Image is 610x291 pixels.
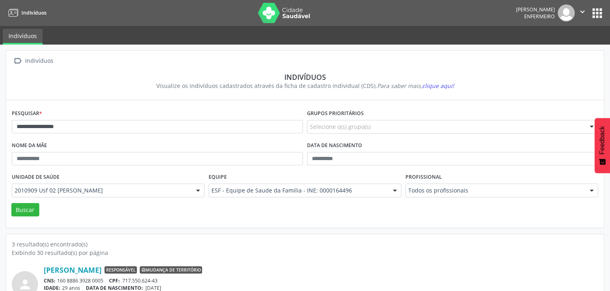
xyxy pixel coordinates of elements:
button: Buscar [11,203,39,217]
div: Exibindo 30 resultado(s) por página [12,248,598,257]
label: Nome da mãe [12,139,47,152]
a: Indivíduos [3,29,43,45]
span: 2010909 Usf 02 [PERSON_NAME] [15,186,188,195]
span: Responsável [105,266,137,274]
span: clique aqui! [422,82,454,90]
a: Indivíduos [6,6,47,19]
span: CNS: [44,277,55,284]
span: Indivíduos [21,9,47,16]
span: Feedback [599,126,606,154]
a:  Indivíduos [12,55,55,67]
label: Unidade de saúde [12,171,60,184]
span: ESF - Equipe de Saude da Familia - INE: 0000164496 [211,186,385,195]
button: apps [590,6,604,20]
i:  [12,55,23,67]
span: Todos os profissionais [408,186,582,195]
span: Mudança de território [140,266,202,274]
span: 717.550.624-43 [122,277,158,284]
div: Visualize os indivíduos cadastrados através da ficha de cadastro individual (CDS). [17,81,593,90]
div: 160 8886 3928 0005 [44,277,598,284]
label: Data de nascimento [307,139,362,152]
div: [PERSON_NAME] [516,6,555,13]
span: Selecione o(s) grupo(s) [310,122,371,131]
a: [PERSON_NAME] [44,265,102,274]
label: Profissional [405,171,442,184]
div: 3 resultado(s) encontrado(s) [12,240,598,248]
button:  [575,4,590,21]
button: Feedback - Mostrar pesquisa [595,118,610,173]
img: img [558,4,575,21]
i: Para saber mais, [377,82,454,90]
label: Pesquisar [12,107,42,120]
label: Grupos prioritários [307,107,364,120]
i:  [578,7,587,16]
div: Indivíduos [17,73,593,81]
div: Indivíduos [23,55,55,67]
label: Equipe [209,171,227,184]
span: Enfermeiro [524,13,555,20]
span: CPF: [109,277,120,284]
